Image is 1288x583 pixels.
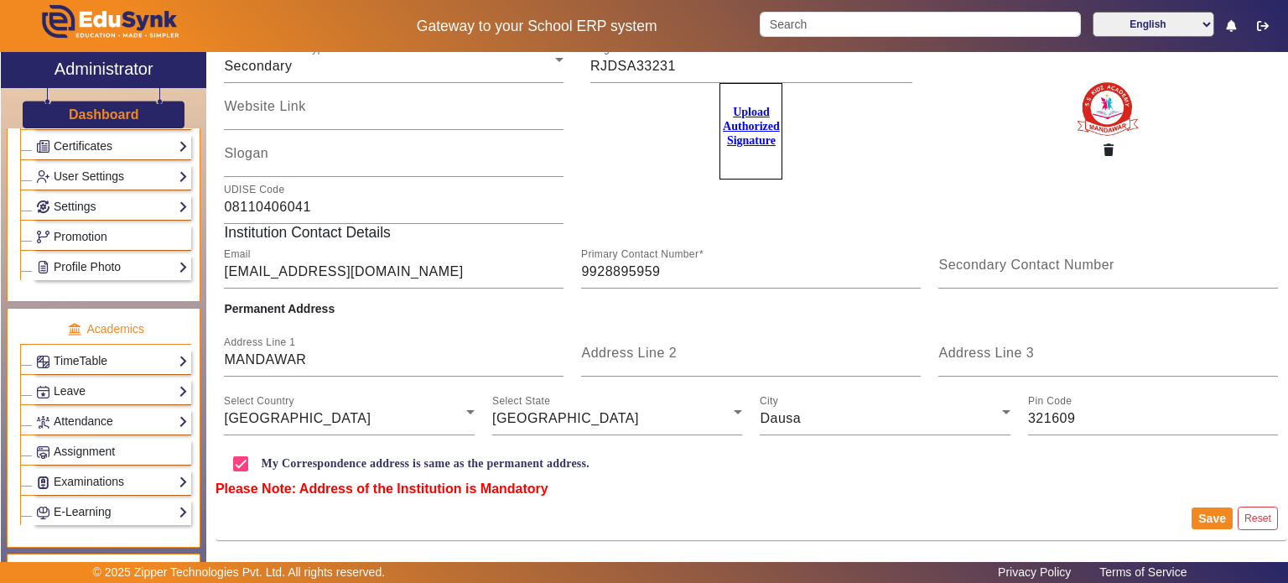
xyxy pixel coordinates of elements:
[224,350,563,370] input: Address Line 1
[224,302,335,315] b: Permanent Address
[760,396,778,407] mat-label: City
[224,396,294,407] mat-label: Select Country
[257,456,589,471] label: My Correspondence address is same as the permanent address.
[938,346,1034,360] mat-label: Address Line 3
[1028,396,1072,407] mat-label: Pin Code
[93,564,386,581] p: © 2025 Zipper Technologies Pvt. Ltd. All rights reserved.
[989,561,1079,583] a: Privacy Policy
[581,346,677,360] mat-label: Address Line 2
[54,230,107,243] span: Promotion
[37,231,49,243] img: Branchoperations.png
[20,320,191,338] p: Academics
[224,59,292,73] span: Secondary
[938,258,1114,272] mat-label: Secondary Contact Number
[723,106,780,147] u: Upload Authorized Signature
[216,481,1287,497] h6: Please Note: Address of the Institution is Mandatory
[224,146,268,160] mat-label: Slogan
[760,411,801,425] span: Dausa
[36,442,188,461] a: Assignment
[224,197,563,217] input: UDISE Code
[69,107,139,122] h3: Dashboard
[331,18,742,35] h5: Gateway to your School ERP system
[590,44,688,55] mat-label: Registration Number
[216,224,1287,242] h5: Institution Contact Details
[224,185,284,195] mat-label: UDISE Code
[760,12,1080,37] input: Search
[581,262,921,282] input: Primary Contact Number
[67,322,82,337] img: academic.png
[1077,78,1140,137] img: b9104f0a-387a-4379-b368-ffa933cda262
[1028,409,1279,429] input: Pin Code
[581,249,699,260] mat-label: Primary Contact Number
[224,103,563,123] input: Website Link
[492,396,550,407] mat-label: Select State
[224,99,305,113] mat-label: Website Link
[55,59,153,79] h2: Administrator
[492,411,639,425] span: [GEOGRAPHIC_DATA]
[1091,561,1195,583] a: Terms of Service
[938,350,1278,370] input: Address Line 3
[54,445,115,458] span: Assignment
[224,150,563,170] input: Slogan
[37,446,49,459] img: Assignments.png
[224,411,371,425] span: [GEOGRAPHIC_DATA]
[68,106,140,123] a: Dashboard
[590,56,912,76] input: Registration Number
[1,52,206,88] a: Administrator
[36,227,188,247] a: Promotion
[1238,507,1278,529] button: Reset
[224,44,330,55] mat-label: Select Institution Type
[224,249,251,260] mat-label: Email
[224,337,295,348] mat-label: Address Line 1
[581,350,921,370] input: Address Line 2
[224,262,563,282] input: Email
[1192,508,1233,529] button: Save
